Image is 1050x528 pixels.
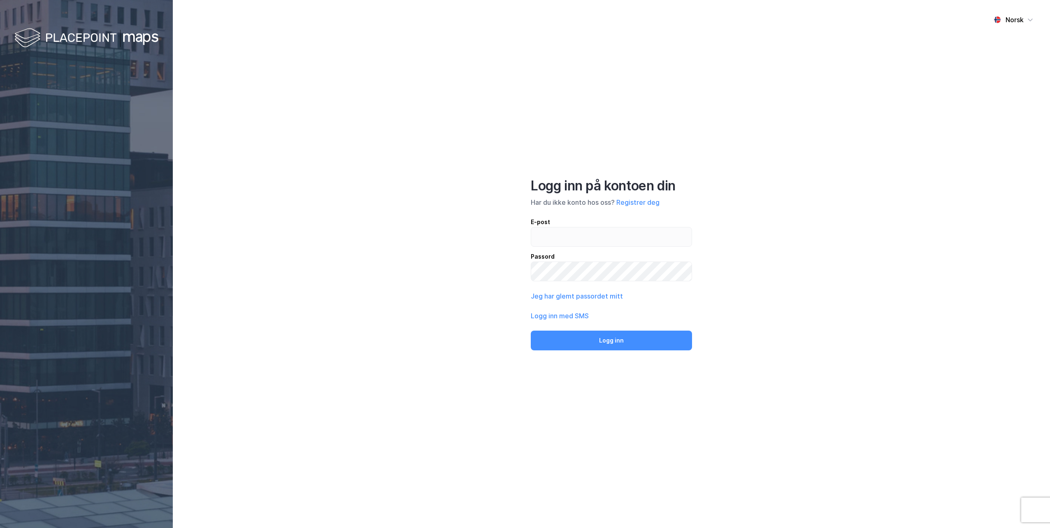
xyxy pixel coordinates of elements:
div: Logg inn på kontoen din [531,178,692,194]
button: Jeg har glemt passordet mitt [531,291,623,301]
div: Norsk [1006,15,1024,25]
div: E-post [531,217,692,227]
div: Har du ikke konto hos oss? [531,197,692,207]
button: Logg inn [531,331,692,350]
div: Passord [531,252,692,262]
img: logo-white.f07954bde2210d2a523dddb988cd2aa7.svg [14,26,158,51]
button: Registrer deg [616,197,660,207]
button: Logg inn med SMS [531,311,589,321]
